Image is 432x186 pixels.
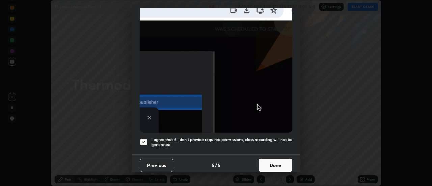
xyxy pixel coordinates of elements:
[259,159,292,172] button: Done
[140,159,173,172] button: Previous
[151,137,292,148] h5: I agree that if I don't provide required permissions, class recording will not be generated
[218,162,220,169] h4: 5
[215,162,217,169] h4: /
[212,162,214,169] h4: 5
